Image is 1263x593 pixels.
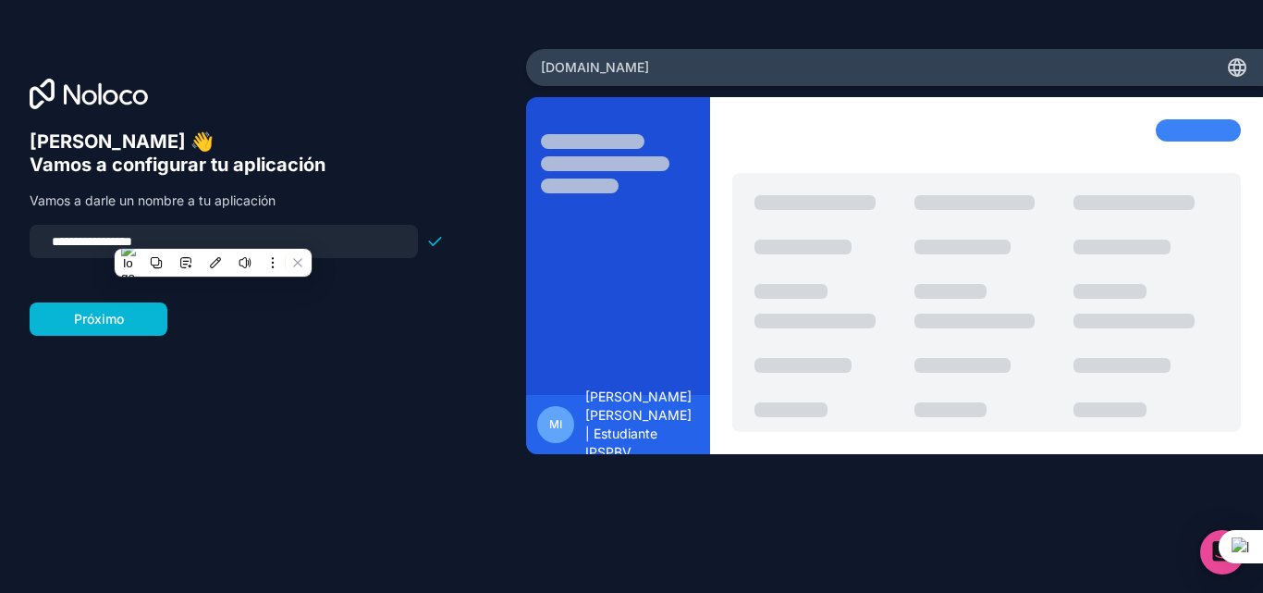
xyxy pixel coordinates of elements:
[30,192,276,208] font: Vamos a darle un nombre a tu aplicación
[541,59,649,75] font: [DOMAIN_NAME]
[30,154,325,176] font: Vamos a configurar tu aplicación
[74,311,124,327] font: Próximo
[549,417,562,431] font: mi
[30,303,167,336] button: Próximo
[1200,530,1245,574] div: Open Intercom Messenger
[30,130,214,153] font: [PERSON_NAME] 👋
[585,389,692,460] font: [PERSON_NAME] [PERSON_NAME] | Estudiante IPSPBV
